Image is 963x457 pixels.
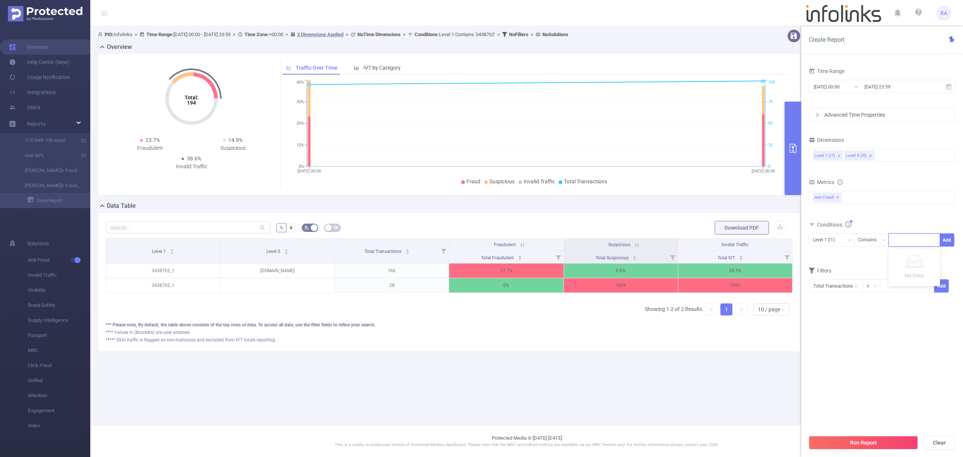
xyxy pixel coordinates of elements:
span: Dimensions [809,137,844,143]
span: Supply Intelligence [28,313,90,328]
i: icon: down [873,284,878,289]
div: ≥ [867,280,875,292]
span: Unified [28,373,90,388]
p: 0.6% [564,264,678,278]
tspan: 0% [299,164,304,169]
div: Fraudulent [109,144,191,152]
i: icon: info-circle [837,180,843,185]
span: ✕ [836,193,839,202]
b: Time Zone: [245,32,269,37]
span: Create Report [809,36,845,43]
i: icon: caret-up [170,248,174,250]
p: 3438762_1 [106,278,220,292]
button: Clear [923,436,955,449]
b: PID: [105,32,114,37]
tspan: 20% [296,121,304,126]
div: Level 5 (l5) [846,151,867,161]
span: Fraudulent [494,242,516,247]
h2: Overview [107,43,132,52]
span: Filters [809,268,831,274]
span: > [343,32,351,37]
i: icon: caret-up [406,248,410,250]
tspan: 25 [768,143,773,148]
span: Fraud [466,178,480,184]
span: Invalid Traffic [28,268,90,283]
button: Add [940,233,954,247]
i: icon: caret-down [632,257,636,259]
div: Sort [405,248,410,253]
tspan: 194 [187,100,196,106]
span: Suspicious [489,178,515,184]
p: 27.7% [449,264,563,278]
span: RA [940,6,947,21]
input: End date [864,82,925,92]
a: Integrations [9,85,56,100]
span: MRC [28,343,90,358]
a: [PERSON_NAME]'s Fraud Report with Host (site) [15,178,81,193]
tspan: 40% [296,80,304,85]
i: icon: right [739,307,744,312]
i: icon: caret-down [739,257,743,259]
tspan: 30% [296,99,304,104]
i: icon: caret-down [284,251,289,253]
li: Showing 1-2 of 2 Results [645,303,702,315]
p: 28.3% [678,264,792,278]
i: Filter menu [782,251,792,263]
i: icon: table [334,225,338,230]
a: Reports [27,116,46,131]
button: Run Report [809,436,918,449]
a: over 60% [15,148,81,163]
i: Filter menu [667,251,678,263]
span: Click Fraud [28,358,90,373]
tspan: [DATE] 00:00 [752,169,775,174]
b: No Filters [509,32,529,37]
span: IVT by Category [363,65,401,71]
a: Users [9,100,40,115]
input: Search... [106,221,270,233]
tspan: [DATE] 00:00 [298,169,321,174]
p: No Data [893,271,936,280]
span: Engagement [28,403,90,418]
i: icon: bg-colors [304,225,309,230]
span: Video [28,418,90,433]
i: icon: caret-up [739,254,743,257]
span: Total Suspicious [595,255,630,260]
i: icon: info-circle [845,221,851,227]
a: Save Report... [28,193,90,208]
i: Filter menu [553,251,564,263]
span: > [529,32,536,37]
a: Overview [9,40,49,55]
a: Help Center (New) [9,55,70,70]
span: Anti-Fraud [28,253,90,268]
span: > [283,32,290,37]
span: Anti-Fraud [813,193,841,203]
span: Attention [28,388,90,403]
div: Sort [632,254,637,259]
div: Level 1 (l1) [813,234,840,246]
button: Add [934,279,949,292]
i: icon: right [815,113,820,117]
i: icon: left [709,307,714,312]
p: 100% [678,278,792,292]
li: 1 [720,303,732,315]
i: icon: caret-up [518,254,522,257]
span: % [279,225,283,231]
i: icon: down [882,238,886,243]
div: *** Please note, By default, the table above consists of the top rows of data. To access all data... [106,321,793,328]
span: Invalid Traffic [721,242,749,247]
div: Suspicious [191,144,274,152]
img: Protected Media [8,6,82,21]
tspan: 75 [768,99,773,104]
p: 28 [335,278,449,292]
span: Brand Safety [28,298,90,313]
i: icon: close [869,154,872,158]
li: Level 1 (l1) [813,151,843,160]
div: 10 / page [758,304,780,315]
span: > [132,32,140,37]
span: Visibility [28,283,90,298]
span: Infolinks [DATE] 00:00 - [DATE] 23:59 +00:00 [98,32,568,37]
i: icon: caret-down [406,251,410,253]
u: 2 Dimensions Applied [297,32,343,37]
span: Passport [28,328,90,343]
a: [PERSON_NAME]'s Fraud Report [15,163,81,178]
